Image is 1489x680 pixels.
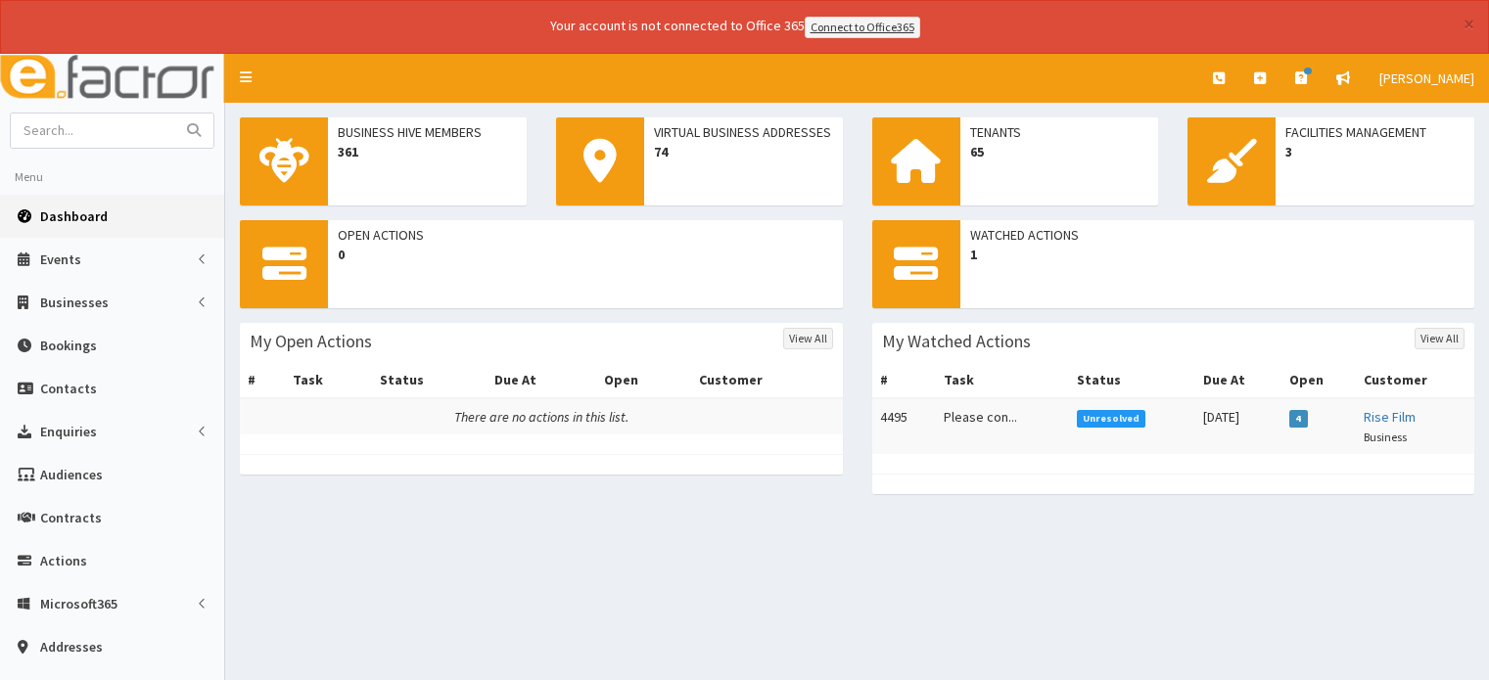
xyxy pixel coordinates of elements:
span: Tenants [970,122,1149,142]
td: Please con... [936,398,1069,454]
td: [DATE] [1195,398,1281,454]
a: Connect to Office365 [805,17,920,38]
span: 74 [654,142,833,161]
th: Status [372,362,486,398]
span: 0 [338,245,833,264]
span: 1 [970,245,1466,264]
span: Open Actions [338,225,833,245]
span: 361 [338,142,517,161]
th: Customer [691,362,842,398]
span: 4 [1289,410,1308,428]
h3: My Watched Actions [882,333,1031,350]
span: Addresses [40,638,103,656]
th: Due At [487,362,596,398]
span: 65 [970,142,1149,161]
span: Virtual Business Addresses [654,122,833,142]
span: Dashboard [40,207,108,225]
div: Your account is not connected to Office 365 [163,16,1308,38]
a: View All [783,328,833,349]
span: Contracts [40,509,102,526]
th: Open [596,362,691,398]
span: Business Hive Members [338,122,517,142]
i: There are no actions in this list. [454,408,628,426]
a: View All [1415,328,1465,349]
th: # [240,362,285,398]
span: Bookings [40,337,97,354]
span: Facilities Management [1285,122,1465,142]
small: Business [1364,430,1407,444]
th: Due At [1195,362,1281,398]
a: [PERSON_NAME] [1365,54,1489,103]
th: Open [1281,362,1356,398]
button: × [1464,14,1474,34]
span: Unresolved [1077,410,1146,428]
input: Search... [11,113,175,148]
span: Businesses [40,294,109,311]
span: Contacts [40,380,97,397]
h3: My Open Actions [250,333,372,350]
td: 4495 [872,398,937,454]
th: Customer [1356,362,1474,398]
th: Status [1069,362,1195,398]
th: # [872,362,937,398]
span: Audiences [40,466,103,483]
span: Events [40,250,81,268]
span: Actions [40,552,87,569]
span: Microsoft365 [40,595,117,612]
span: [PERSON_NAME] [1379,69,1474,87]
span: Watched Actions [970,225,1466,245]
th: Task [936,362,1069,398]
span: Enquiries [40,423,97,440]
span: 3 [1285,142,1465,161]
th: Task [285,362,373,398]
a: Rise Film [1364,408,1416,426]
